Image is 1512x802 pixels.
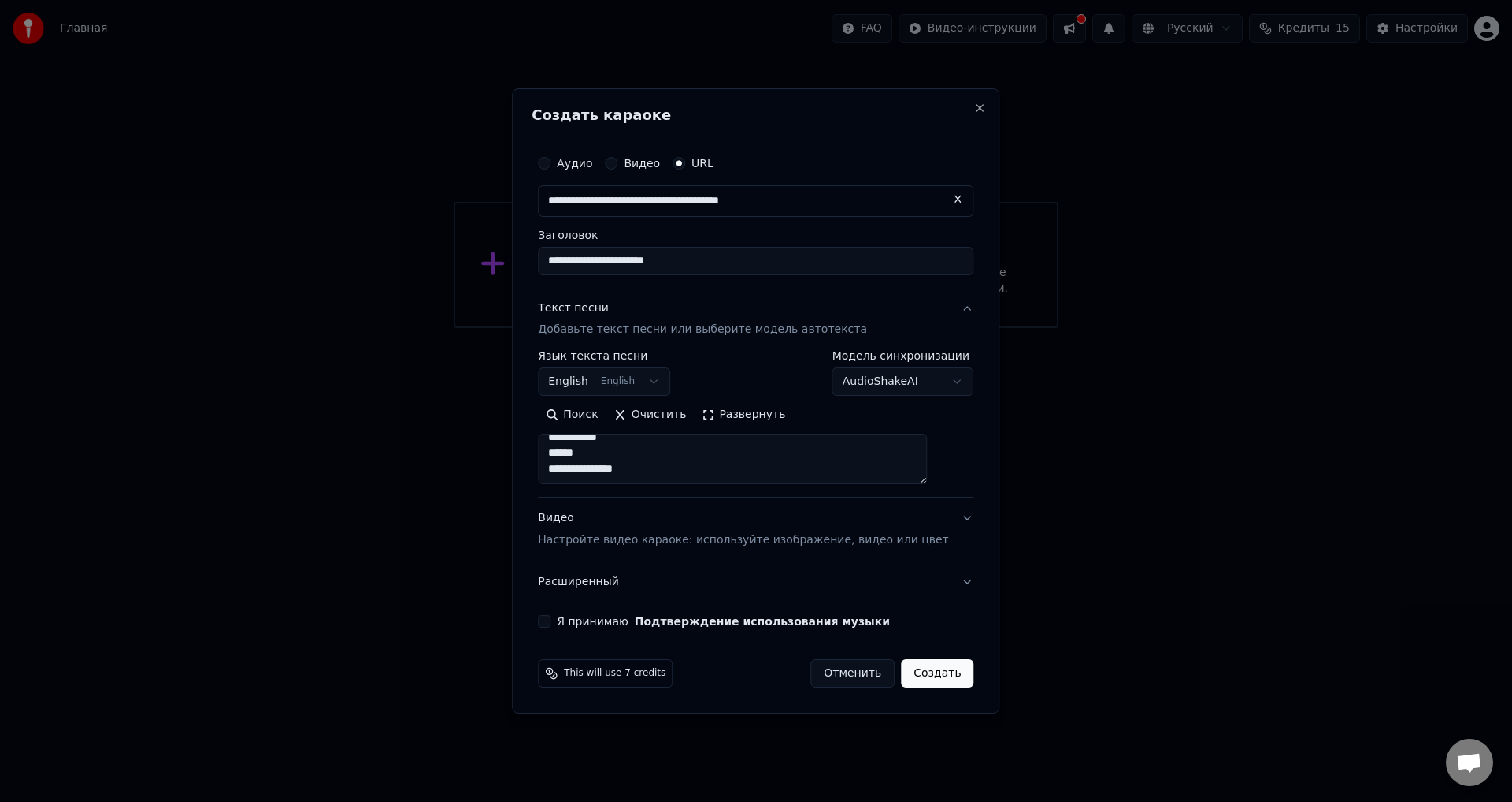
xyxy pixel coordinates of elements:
[538,403,606,428] button: Поиск
[606,403,695,428] button: Очистить
[538,229,973,241] label: Заголовок
[538,351,973,498] div: Текст песниДобавьте текст песни или выберите модель автотекста
[691,158,713,169] label: URL
[832,351,974,362] label: Модель синхронизации
[538,300,609,316] div: Текст песни
[538,288,973,351] button: Текст песниДобавьте текст песни или выберите модель автотекста
[538,351,670,362] label: Язык текста песни
[901,659,973,688] button: Создать
[635,616,890,627] button: Я принимаю
[557,158,592,169] label: Аудио
[624,158,660,169] label: Видео
[538,561,973,602] button: Расширенный
[538,532,948,548] p: Настройте видео караоке: используйте изображение, видео или цвет
[694,403,793,428] button: Развернуть
[538,323,867,338] p: Добавьте текст песни или выберите модель автотекста
[538,511,948,549] div: Видео
[564,667,665,680] span: This will use 7 credits
[532,108,980,122] h2: Создать караоке
[557,616,890,627] label: Я принимаю
[810,659,895,688] button: Отменить
[538,498,973,561] button: ВидеоНастройте видео караоке: используйте изображение, видео или цвет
